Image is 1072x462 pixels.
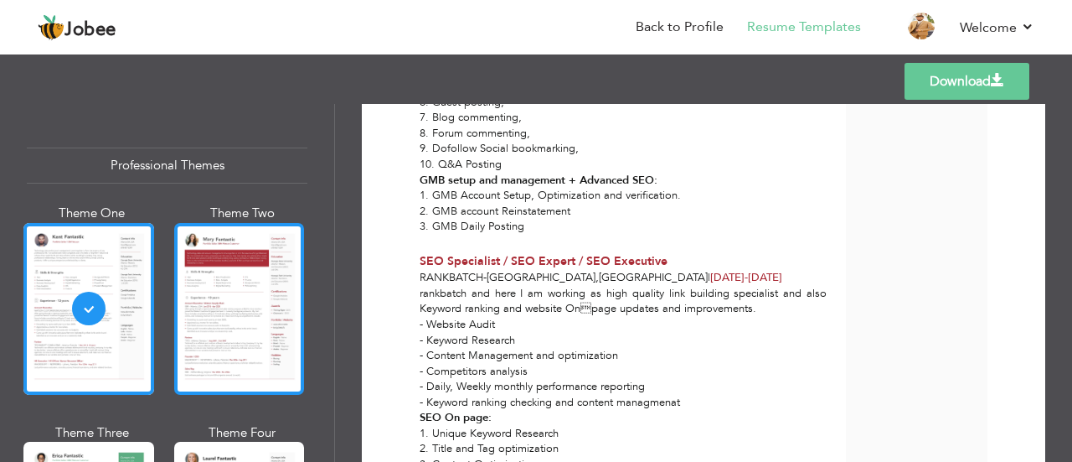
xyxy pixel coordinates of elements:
[710,270,748,285] span: [DATE]
[178,424,308,442] div: Theme Four
[27,148,307,184] div: Professional Themes
[487,270,595,285] span: [GEOGRAPHIC_DATA]
[710,270,782,285] span: [DATE]
[420,173,657,188] strong: GMB setup and management + Advanced SEO:
[420,270,483,285] span: Rankbatch
[595,270,599,285] span: ,
[745,270,748,285] span: -
[178,205,308,222] div: Theme Two
[420,253,667,269] span: SEO Specialist / SEO Expert / SEO Executive
[636,18,724,37] a: Back to Profile
[420,410,492,425] strong: SEO On page:
[27,424,157,442] div: Theme Three
[960,18,1034,38] a: Welcome
[599,270,708,285] span: [GEOGRAPHIC_DATA]
[38,14,116,41] a: Jobee
[64,21,116,39] span: Jobee
[747,18,861,37] a: Resume Templates
[908,13,935,39] img: Profile Img
[904,63,1029,100] a: Download
[420,1,827,234] p: on page+off-page SEO: 1. Business Listing/Citation 2. Profile Creation 3. Social profiles 4. Web ...
[708,270,710,285] span: |
[38,14,64,41] img: jobee.io
[483,270,487,285] span: -
[27,205,157,222] div: Theme One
